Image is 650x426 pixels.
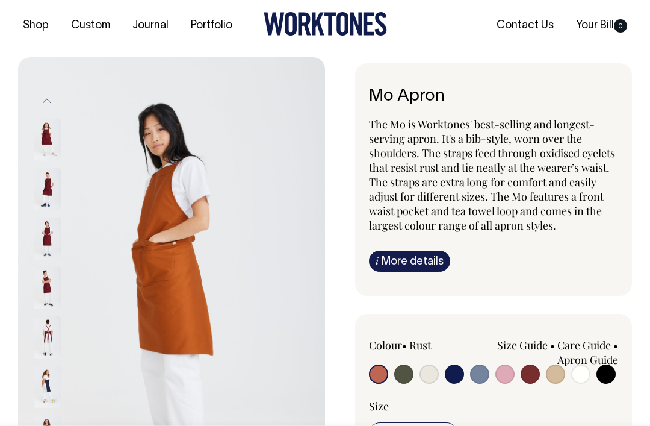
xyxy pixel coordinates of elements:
[369,338,469,352] div: Colour
[557,352,618,367] a: Apron Guide
[66,16,115,36] a: Custom
[571,16,632,36] a: Your Bill0
[128,16,173,36] a: Journal
[550,338,555,352] span: •
[34,365,61,407] img: dark-navy
[34,217,61,259] img: burgundy
[34,266,61,309] img: burgundy
[402,338,407,352] span: •
[492,16,559,36] a: Contact Us
[186,16,237,36] a: Portfolio
[369,251,450,272] a: iMore details
[376,254,379,267] span: i
[497,338,548,352] a: Size Guide
[369,399,618,413] div: Size
[18,16,54,36] a: Shop
[613,338,618,352] span: •
[34,316,61,358] img: burgundy
[614,19,627,33] span: 0
[38,88,56,115] button: Previous
[409,338,431,352] label: Rust
[369,87,618,106] h1: Mo Apron
[557,338,611,352] a: Care Guide
[369,117,615,233] span: The Mo is Worktones' best-selling and longest-serving apron. It's a bib-style, worn over the shou...
[34,168,61,210] img: burgundy
[34,118,61,160] img: burgundy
